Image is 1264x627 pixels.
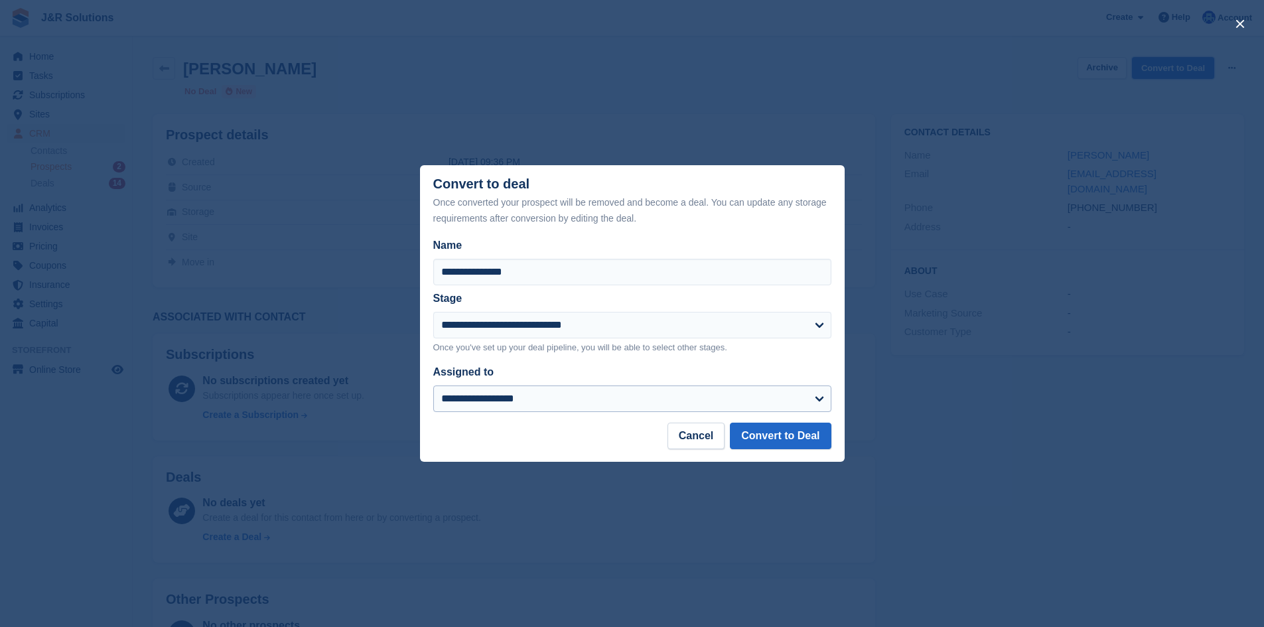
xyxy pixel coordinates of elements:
[433,176,831,226] div: Convert to deal
[433,238,831,253] label: Name
[1229,13,1251,35] button: close
[433,293,462,304] label: Stage
[667,423,725,449] button: Cancel
[433,366,494,378] label: Assigned to
[433,341,831,354] p: Once you've set up your deal pipeline, you will be able to select other stages.
[433,194,831,226] div: Once converted your prospect will be removed and become a deal. You can update any storage requir...
[730,423,831,449] button: Convert to Deal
